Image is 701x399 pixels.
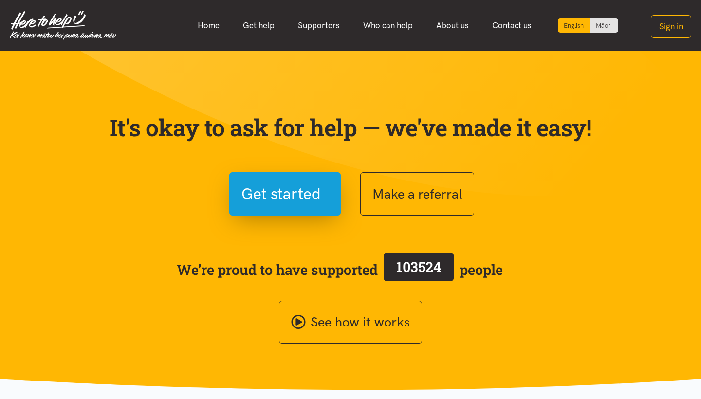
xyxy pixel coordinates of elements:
a: Get help [231,15,286,36]
a: See how it works [279,301,422,344]
button: Make a referral [360,172,474,216]
button: Get started [229,172,341,216]
span: We’re proud to have supported people [177,251,503,289]
span: Get started [241,181,321,206]
a: 103524 [378,251,460,289]
a: Home [186,15,231,36]
div: Current language [558,18,590,33]
div: Language toggle [558,18,618,33]
span: 103524 [396,257,441,276]
p: It's okay to ask for help — we've made it easy! [107,113,594,142]
img: Home [10,11,116,40]
a: Supporters [286,15,351,36]
a: About us [424,15,480,36]
button: Sign in [651,15,691,38]
a: Who can help [351,15,424,36]
a: Contact us [480,15,543,36]
a: Switch to Te Reo Māori [590,18,618,33]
